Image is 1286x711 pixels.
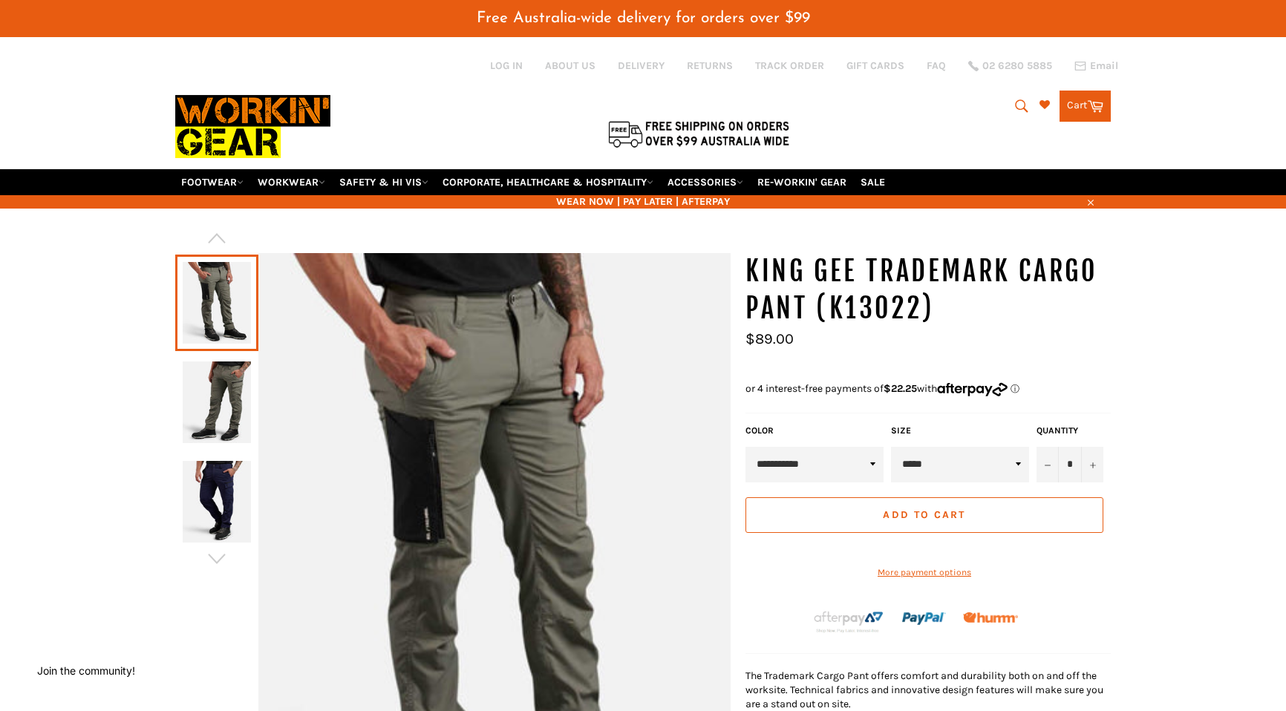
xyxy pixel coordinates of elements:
a: CORPORATE, HEALTHCARE & HOSPITALITY [437,169,659,195]
label: Quantity [1037,425,1103,437]
img: Workin Gear leaders in Workwear, Safety Boots, PPE, Uniforms. Australia's No.1 in Workwear [175,85,330,168]
a: FAQ [927,59,946,73]
label: Size [891,425,1029,437]
span: Add to Cart [883,508,965,521]
img: Afterpay-Logo-on-dark-bg_large.png [812,609,885,635]
a: TRACK ORDER [755,59,824,73]
a: RE-WORKIN' GEAR [751,169,852,195]
span: $89.00 [745,330,794,347]
img: Humm_core_logo_RGB-01_300x60px_small_195d8312-4386-4de7-b182-0ef9b6303a37.png [963,612,1018,623]
a: Log in [490,59,523,72]
h1: KING GEE Trademark Cargo Pant (K13022) [745,253,1111,327]
img: KING GEE Trademark Cargo Pant (K13022) - Workin' Gear [183,461,251,543]
a: GIFT CARDS [846,59,904,73]
a: ACCESSORIES [662,169,749,195]
button: Add to Cart [745,497,1103,533]
a: Email [1074,60,1118,72]
button: Join the community! [37,664,135,677]
span: WEAR NOW | PAY LATER | AFTERPAY [175,194,1111,209]
button: Increase item quantity by one [1081,447,1103,482]
img: paypal.png [902,597,946,640]
a: ABOUT US [545,59,595,73]
label: Color [745,425,884,437]
a: 02 6280 5885 [968,61,1052,71]
a: More payment options [745,566,1103,579]
img: Flat $9.95 shipping Australia wide [606,118,791,149]
a: WORKWEAR [252,169,331,195]
a: SAFETY & HI VIS [333,169,434,195]
a: RETURNS [687,59,733,73]
span: Email [1090,61,1118,71]
a: SALE [855,169,891,195]
a: Cart [1060,91,1111,122]
a: FOOTWEAR [175,169,249,195]
button: Reduce item quantity by one [1037,447,1059,482]
span: Free Australia-wide delivery for orders over $99 [477,10,810,26]
span: 02 6280 5885 [982,61,1052,71]
img: KING GEE Trademark Cargo Pant (K13022) - Workin' Gear [183,361,251,443]
a: DELIVERY [618,59,665,73]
